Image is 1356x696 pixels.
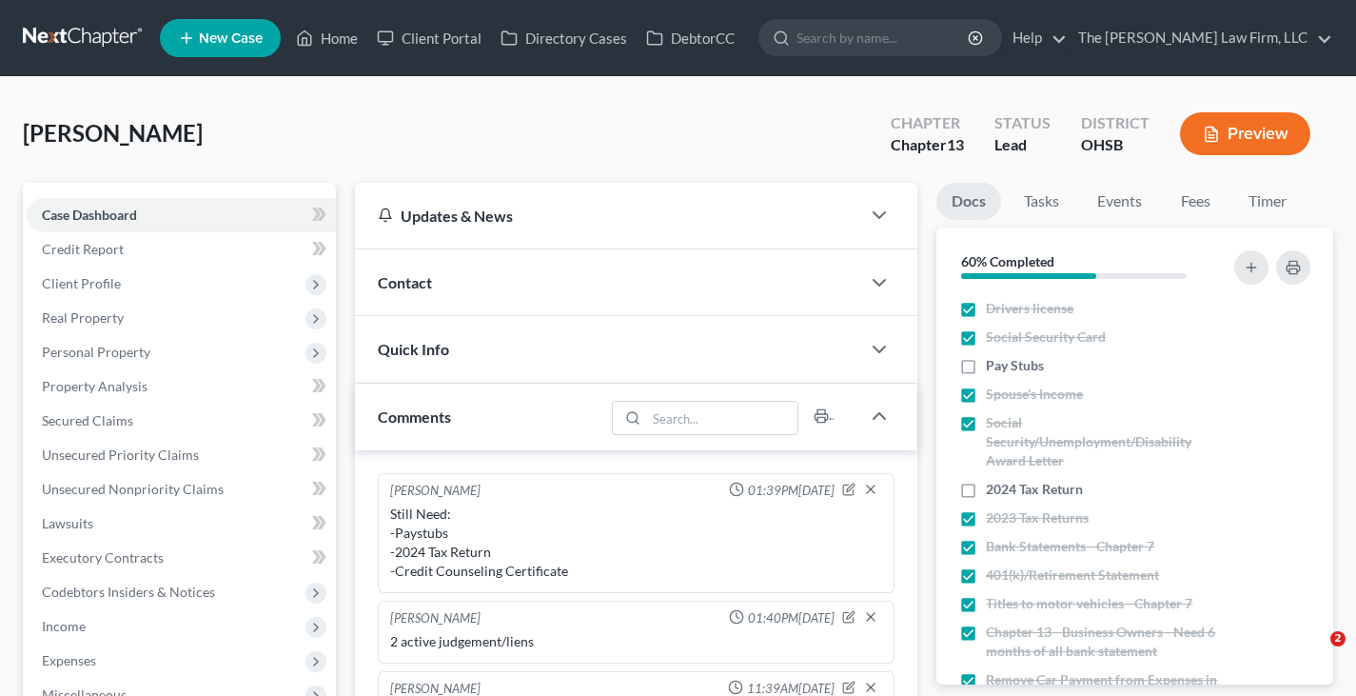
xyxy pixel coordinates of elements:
iframe: Intercom live chat [1291,631,1337,677]
div: District [1081,112,1150,134]
span: Social Security/Unemployment/Disability Award Letter [986,413,1217,470]
span: Unsecured Priority Claims [42,447,199,463]
span: Case Dashboard [42,207,137,223]
span: Bank Statements - Chapter 7 [986,537,1154,556]
span: Client Profile [42,275,121,291]
a: Lawsuits [27,507,336,541]
span: Titles to motor vehicles - Chapter 7 [986,594,1192,613]
a: Credit Report [27,232,336,267]
input: Search by name... [796,20,971,55]
div: OHSB [1081,134,1150,156]
span: 01:39PM[DATE] [748,482,835,500]
div: 2 active judgement/liens [390,632,882,651]
span: Credit Report [42,241,124,257]
span: Lawsuits [42,515,93,531]
a: Events [1082,183,1157,220]
span: Real Property [42,309,124,326]
div: Chapter [891,112,964,134]
span: Secured Claims [42,412,133,428]
span: 01:40PM[DATE] [748,609,835,627]
a: Unsecured Nonpriority Claims [27,472,336,507]
a: Home [286,21,367,55]
a: Client Portal [367,21,491,55]
span: New Case [199,31,263,46]
div: Lead [994,134,1051,156]
span: Income [42,618,86,634]
a: Timer [1233,183,1302,220]
div: Status [994,112,1051,134]
span: 2023 Tax Returns [986,508,1089,527]
span: [PERSON_NAME] [23,119,203,147]
span: Comments [378,408,451,426]
span: 2 [1330,631,1346,646]
span: Codebtors Insiders & Notices [42,584,215,600]
a: Case Dashboard [27,198,336,232]
span: Expenses [42,652,96,668]
a: Executory Contracts [27,541,336,575]
div: Still Need: -Paystubs -2024 Tax Return -Credit Counseling Certificate [390,505,882,581]
a: The [PERSON_NAME] Law Firm, LLC [1069,21,1332,55]
span: Social Security Card [986,328,1106,347]
div: Chapter [891,134,964,156]
a: DebtorCC [637,21,744,55]
span: 401(k)/Retirement Statement [986,566,1159,585]
span: Executory Contracts [42,549,164,566]
span: Contact [378,273,432,291]
input: Search... [647,402,798,434]
span: Quick Info [378,340,449,358]
span: Drivers license [986,299,1073,318]
a: Directory Cases [491,21,637,55]
a: Fees [1165,183,1226,220]
div: [PERSON_NAME] [390,609,481,628]
button: Preview [1180,112,1310,155]
strong: 60% Completed [961,253,1054,269]
a: Unsecured Priority Claims [27,438,336,472]
span: Pay Stubs [986,356,1044,375]
span: Spouse's Income [986,385,1083,404]
div: [PERSON_NAME] [390,482,481,501]
span: Unsecured Nonpriority Claims [42,481,224,497]
span: Chapter 13 - Business Owners - Need 6 months of all bank statement [986,623,1217,661]
a: Help [1003,21,1067,55]
span: Property Analysis [42,378,147,394]
span: 2024 Tax Return [986,480,1083,499]
span: 13 [947,135,964,153]
div: Updates & News [378,206,837,226]
a: Docs [936,183,1001,220]
a: Secured Claims [27,404,336,438]
a: Tasks [1009,183,1074,220]
span: Personal Property [42,344,150,360]
a: Property Analysis [27,369,336,404]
